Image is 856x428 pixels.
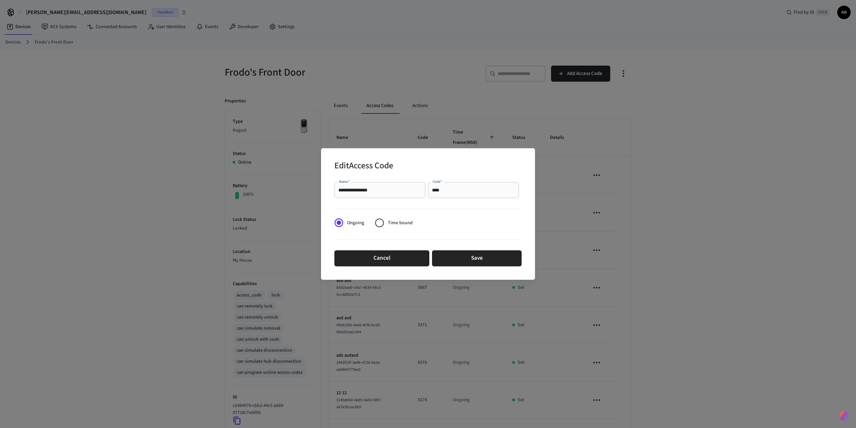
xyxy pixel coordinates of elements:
h2: Edit Access Code [334,156,393,177]
button: Save [432,250,522,266]
span: Ongoing [347,220,364,227]
span: Time bound [388,220,413,227]
button: Cancel [334,250,429,266]
label: Name [339,179,350,184]
label: Code [433,179,442,184]
img: SeamLogoGradient.69752ec5.svg [840,411,848,421]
